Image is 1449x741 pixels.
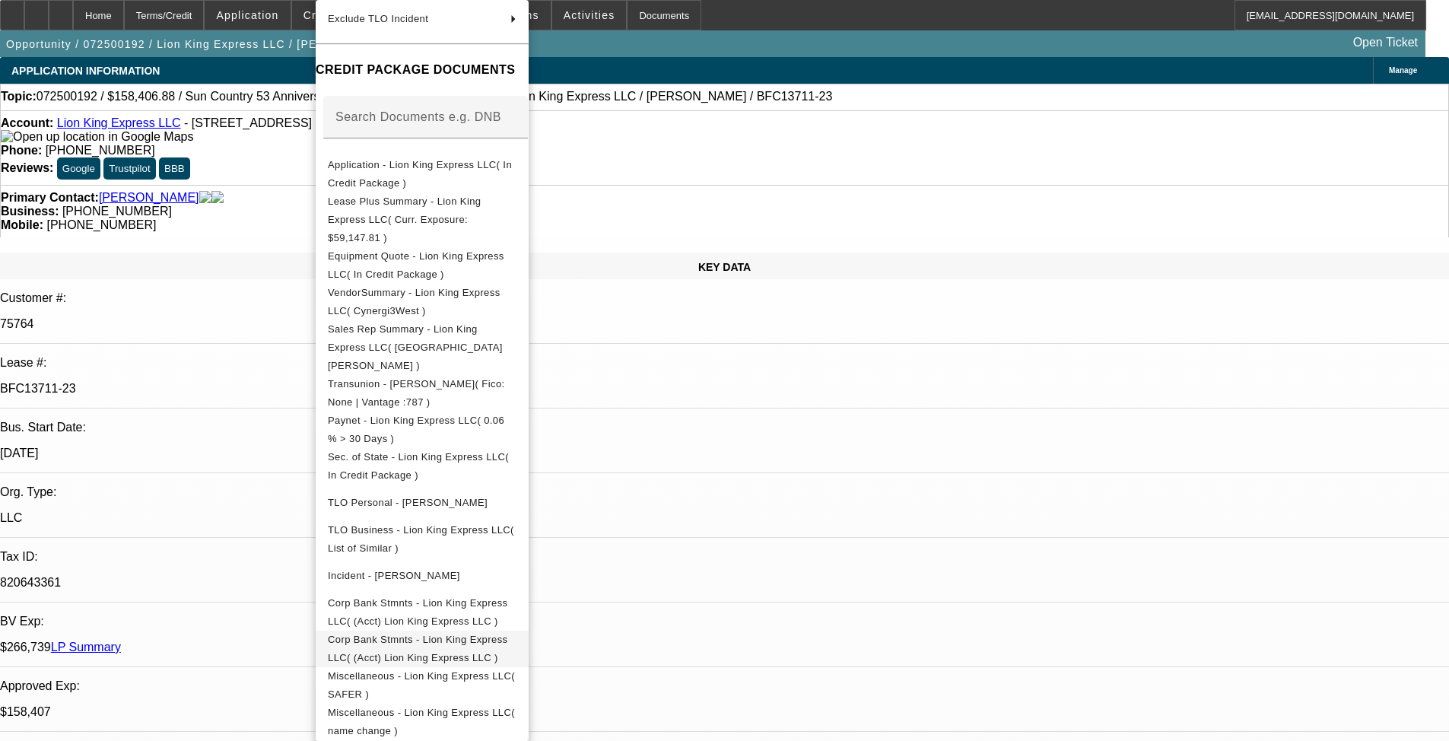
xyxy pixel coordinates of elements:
[316,631,529,667] button: Corp Bank Stmnts - Lion King Express LLC( (Acct) Lion King Express LLC )
[328,415,504,444] span: Paynet - Lion King Express LLC( 0.06 % > 30 Days )
[316,521,529,558] button: TLO Business - Lion King Express LLC( List of Similar )
[316,558,529,594] button: Incident - Kostenko, George
[328,159,512,189] span: Application - Lion King Express LLC( In Credit Package )
[328,451,509,481] span: Sec. of State - Lion King Express LLC( In Credit Package )
[328,13,428,24] span: Exclude TLO Incident
[328,323,503,371] span: Sales Rep Summary - Lion King Express LLC( [GEOGRAPHIC_DATA][PERSON_NAME] )
[335,110,501,123] mat-label: Search Documents e.g. DNB
[316,594,529,631] button: Corp Bank Stmnts - Lion King Express LLC( (Acct) Lion King Express LLC )
[328,707,515,736] span: Miscellaneous - Lion King Express LLC( name change )
[328,524,514,554] span: TLO Business - Lion King Express LLC( List of Similar )
[328,196,481,243] span: Lease Plus Summary - Lion King Express LLC( Curr. Exposure: $59,147.81 )
[328,670,515,700] span: Miscellaneous - Lion King Express LLC( SAFER )
[328,597,507,627] span: Corp Bank Stmnts - Lion King Express LLC( (Acct) Lion King Express LLC )
[328,634,507,663] span: Corp Bank Stmnts - Lion King Express LLC( (Acct) Lion King Express LLC )
[316,156,529,192] button: Application - Lion King Express LLC( In Credit Package )
[316,284,529,320] button: VendorSummary - Lion King Express LLC( Cynergi3West )
[328,287,500,316] span: VendorSummary - Lion King Express LLC( Cynergi3West )
[316,247,529,284] button: Equipment Quote - Lion King Express LLC( In Credit Package )
[316,375,529,412] button: Transunion - Kostenko, George( Fico: None | Vantage :787 )
[316,412,529,448] button: Paynet - Lion King Express LLC( 0.06 % > 30 Days )
[316,192,529,247] button: Lease Plus Summary - Lion King Express LLC( Curr. Exposure: $59,147.81 )
[316,667,529,704] button: Miscellaneous - Lion King Express LLC( SAFER )
[328,570,460,581] span: Incident - [PERSON_NAME]
[316,320,529,375] button: Sales Rep Summary - Lion King Express LLC( Mansfield, Jeff )
[316,485,529,521] button: TLO Personal - Kostenko, George
[328,250,504,280] span: Equipment Quote - Lion King Express LLC( In Credit Package )
[316,61,529,79] h4: CREDIT PACKAGE DOCUMENTS
[328,497,488,508] span: TLO Personal - [PERSON_NAME]
[316,704,529,740] button: Miscellaneous - Lion King Express LLC( name change )
[316,448,529,485] button: Sec. of State - Lion King Express LLC( In Credit Package )
[328,378,505,408] span: Transunion - [PERSON_NAME]( Fico: None | Vantage :787 )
